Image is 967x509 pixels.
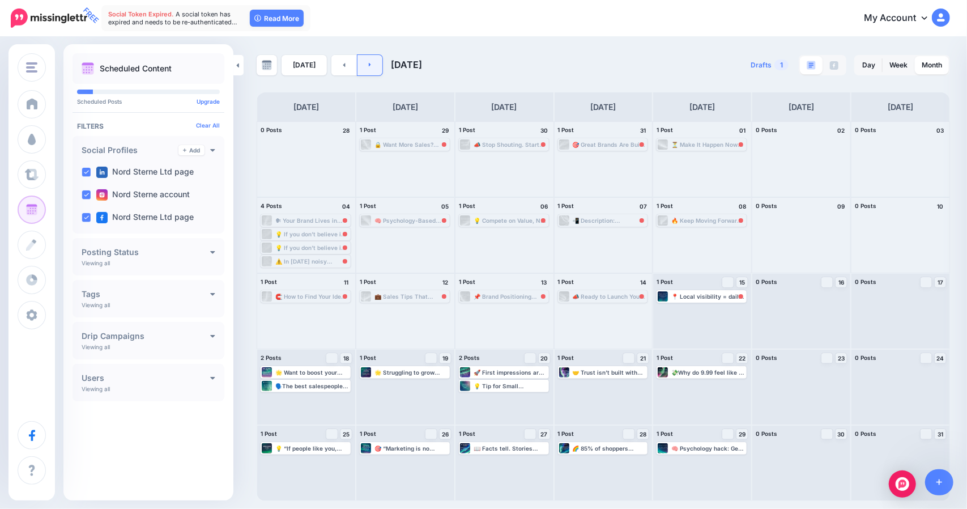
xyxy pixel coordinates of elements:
[459,278,475,285] span: 1 Post
[360,430,376,437] span: 1 Post
[261,430,277,437] span: 1 Post
[671,369,746,376] div: 💸Why do 9.99 feel like a STEAL compared to 10? 🔍 The brain anchors on the first digit! Test this:...
[756,354,777,361] span: 0 Posts
[657,430,673,437] span: 1 Post
[360,354,376,361] span: 1 Post
[275,445,350,452] div: 💡 “If people like you, they’ll listen to you. But if they trust you, they’ll do business with you...
[374,217,449,224] div: 🧠 Psychology-Based Targeting: - Define your ideal customer (age, values, goals) - Use emotionally...
[79,4,103,27] span: FREE
[261,126,282,133] span: 0 Posts
[558,126,574,133] span: 1 Post
[459,126,475,133] span: 1 Post
[459,430,475,437] span: 1 Post
[736,429,748,439] a: 29
[938,431,943,437] span: 31
[82,302,110,308] p: Viewing all
[637,353,649,363] a: 21
[275,244,350,251] div: 💡 If you don’t believe in what you’re selling, why should anyone else? Confidence and belief are ...
[935,201,946,211] h4: 10
[830,61,838,70] img: facebook-grey-square.png
[96,212,108,223] img: facebook-square.png
[937,355,944,361] span: 24
[196,122,220,129] a: Clear All
[275,231,350,237] div: 💡 If you don’t believe in what you’re selling, why should anyone else? Confidence and belief are ...
[474,217,548,224] div: 💡 Compete on Value, Not Price Customers aren't always looking for “the cheapest” - they want “the...
[474,293,548,300] div: 📌 Brand Positioning Checklist What’s your unique promise? Why should someone trust you? Do your v...
[539,429,550,439] a: 27
[671,445,746,452] div: 🧠 Psychology hack: Get a "yes" to something tiny first. 📈 Examples: Free dessert → "Join our loya...
[558,430,574,437] span: 1 Post
[736,201,748,211] h4: 08
[915,56,949,74] a: Month
[261,278,277,285] span: 1 Post
[293,100,319,114] h4: [DATE]
[275,217,350,224] div: 🗣 Your Brand Lives in Conversations You don't control the story anymore — your customers do. 🔑 Fo...
[82,146,178,154] h4: Social Profiles
[689,100,715,114] h4: [DATE]
[935,125,946,135] h4: 03
[96,167,108,178] img: linkedin-square.png
[883,56,914,74] a: Week
[96,212,194,223] label: Nord Sterne Ltd page
[573,293,647,300] div: 📣 Ready to Launch Your New Product? Check this first: Have you defined your launch goal? Do you k...
[82,385,110,392] p: Viewing all
[178,145,205,155] a: Add
[275,369,350,376] div: 🌟 Want to boost your small business? Start by focusing on your customers' goals. The more you hel...
[657,354,673,361] span: 1 Post
[442,355,448,361] span: 19
[573,141,647,148] div: 🎯 Great Brands Are Built on Experience Ask yourself: – Is your site easy to navigate? – Is your c...
[391,59,422,70] span: [DATE]
[573,217,647,224] div: 📲 Description: 🚀 Stand Out in a Crowded Market - Be clear about what makes you unique - Avoid jar...
[374,445,449,452] div: 🎯 “Marketing is no longer about the stuff that you make, but about the stories you tell.” – [PERS...
[82,374,210,382] h4: Users
[573,369,647,376] div: 🤝 Trust isn’t built with logos—it’s built with human connection. 📚 [PERSON_NAME]’s "Influence" te...
[108,10,174,18] span: Social Token Expired.
[262,60,272,70] img: calendar-grey-darker.png
[838,279,844,285] span: 16
[739,431,746,437] span: 29
[558,278,574,285] span: 1 Post
[751,62,772,69] span: Drafts
[77,99,220,104] p: Scheduled Posts
[637,125,649,135] h4: 31
[558,202,574,209] span: 1 Post
[671,141,746,148] div: ⏳ Make It Happen Now Perfection is a trap. Progress is a decision. 📌 Done is better than perfect....
[459,354,480,361] span: 2 Posts
[573,445,647,452] div: 🌈 85% of shoppers choose products based on COLOR. 🎯 What’s your palette saying? Red: "Buy NOW!" (...
[360,278,376,285] span: 1 Post
[442,431,449,437] span: 26
[591,100,616,114] h4: [DATE]
[739,355,746,361] span: 22
[935,353,946,363] a: 24
[440,429,451,439] a: 26
[640,355,646,361] span: 21
[888,100,913,114] h4: [DATE]
[11,9,87,28] img: Missinglettr
[440,353,451,363] a: 19
[836,353,847,363] a: 23
[637,277,649,287] h4: 14
[774,60,789,70] span: 1
[77,122,220,130] h4: Filters
[474,383,548,389] div: 💡 Tip for Small Businesses 💼 Want to boost sales and build lasting customer relationships? 🤝 Star...
[343,355,349,361] span: 18
[836,201,847,211] h4: 09
[474,445,548,452] div: 📖 Facts tell. Stories SELL. ✨ People forget your product specs—but they remember how you made the...
[340,201,352,211] h4: 04
[855,278,876,285] span: 0 Posts
[789,100,814,114] h4: [DATE]
[736,353,748,363] a: 22
[855,126,876,133] span: 0 Posts
[836,125,847,135] h4: 02
[838,355,845,361] span: 23
[657,202,673,209] span: 1 Post
[492,100,517,114] h4: [DATE]
[282,55,327,75] a: [DATE]
[474,369,548,376] div: 🚀 First impressions are EVERYTHING. Customers scroll fast—hook them immediately with a pain point...
[640,431,646,437] span: 28
[756,430,777,437] span: 0 Posts
[340,125,352,135] h4: 28
[100,65,172,73] p: Scheduled Content
[275,293,350,300] div: 🧲 How to Find Your Ideal Customers Define your niche (be specific!) Understand their pain points ...
[393,100,418,114] h4: [DATE]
